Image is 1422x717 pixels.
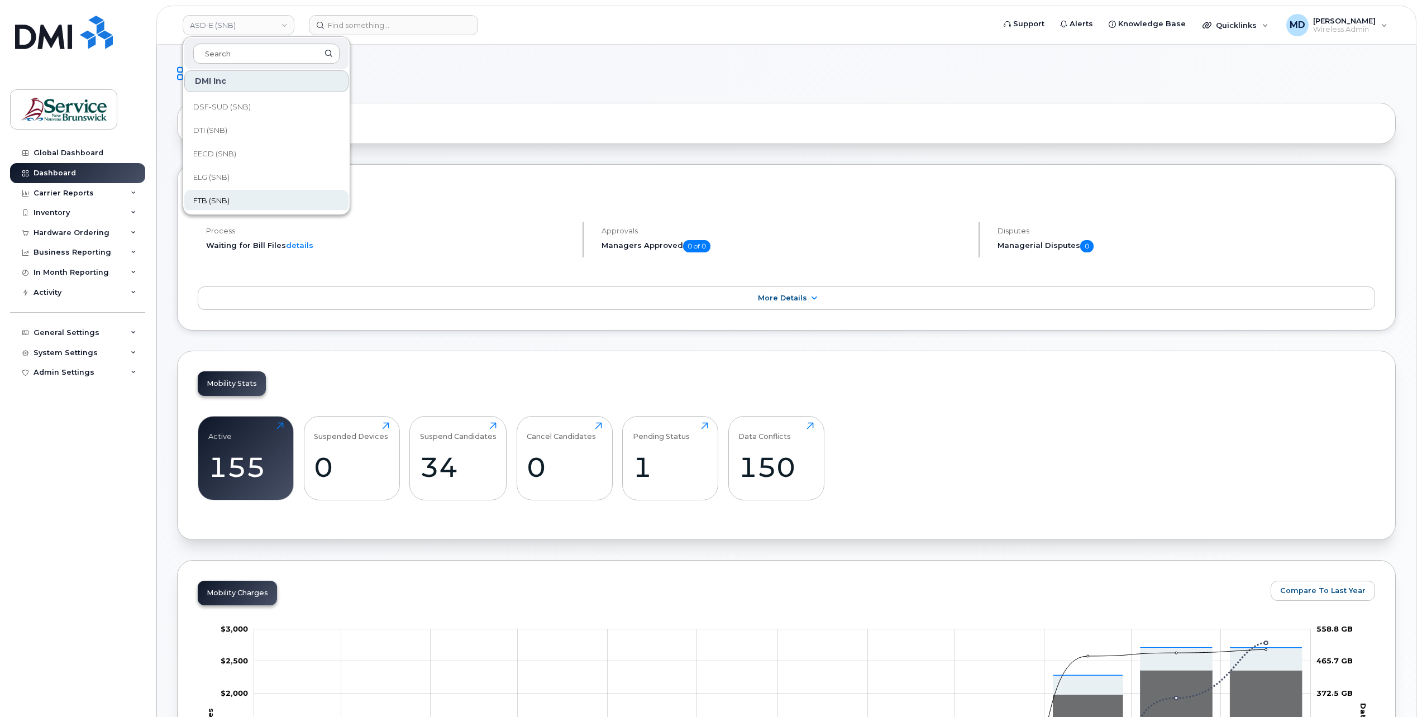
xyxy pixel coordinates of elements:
[193,102,251,113] span: DSF-SUD (SNB)
[527,422,596,441] div: Cancel Candidates
[1080,240,1094,252] span: 0
[221,689,248,697] g: $0
[221,656,248,665] g: $0
[738,422,814,494] a: Data Conflicts150
[206,240,573,251] li: Waiting for Bill Files
[184,96,349,118] a: DSF-SUD (SNB)
[221,689,248,697] tspan: $2,000
[527,451,602,484] div: 0
[184,190,349,212] a: FTB (SNB)
[1316,624,1353,633] tspan: 558.8 GB
[221,656,248,665] tspan: $2,500
[1280,585,1366,596] span: Compare To Last Year
[314,451,389,484] div: 0
[208,451,284,484] div: 155
[221,624,248,633] g: $0
[184,70,349,92] div: DMI Inc
[184,166,349,189] a: ELG (SNB)
[633,451,708,484] div: 1
[998,227,1375,235] h4: Disputes
[193,44,340,64] input: Search
[420,422,497,441] div: Suspend Candidates
[286,241,313,250] a: details
[1271,581,1375,601] button: Compare To Last Year
[208,422,232,441] div: Active
[193,172,230,183] span: ELG (SNB)
[602,240,968,252] h5: Managers Approved
[998,240,1375,252] h5: Managerial Disputes
[193,149,236,160] span: EECD (SNB)
[683,240,710,252] span: 0 of 0
[633,422,708,494] a: Pending Status1
[193,125,227,136] span: DTI (SNB)
[1316,656,1353,665] tspan: 465.7 GB
[602,227,968,235] h4: Approvals
[314,422,388,441] div: Suspended Devices
[208,422,284,494] a: Active155
[758,294,807,302] span: More Details
[420,451,497,484] div: 34
[184,120,349,142] a: DTI (SNB)
[738,451,814,484] div: 150
[221,624,248,633] tspan: $3,000
[193,195,230,207] span: FTB (SNB)
[198,185,1375,202] h2: [DATE] Billing Cycle
[633,422,690,441] div: Pending Status
[184,143,349,165] a: EECD (SNB)
[206,227,573,235] h4: Process
[527,422,602,494] a: Cancel Candidates0
[1316,689,1353,697] tspan: 372.5 GB
[314,422,389,494] a: Suspended Devices0
[738,422,791,441] div: Data Conflicts
[420,422,497,494] a: Suspend Candidates34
